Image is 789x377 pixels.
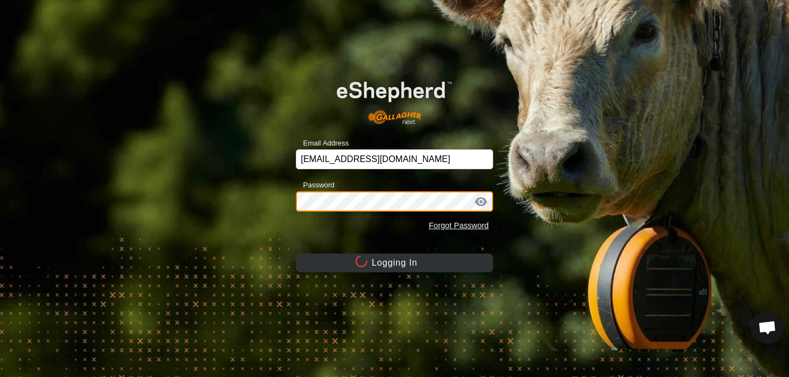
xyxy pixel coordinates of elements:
[296,138,349,149] label: Email Address
[296,149,493,169] input: Email Address
[429,221,489,230] a: Forgot Password
[316,65,473,132] img: E-shepherd Logo
[751,311,784,344] div: Open chat
[296,180,334,191] label: Password
[296,254,493,272] button: Logging In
